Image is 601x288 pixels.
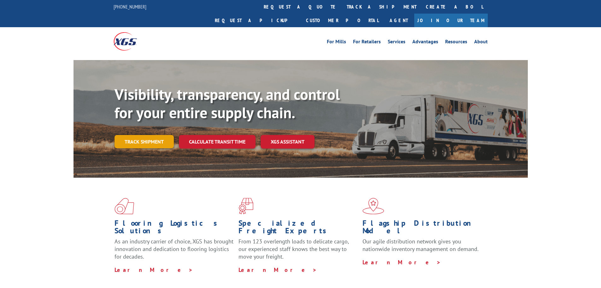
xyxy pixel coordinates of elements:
[239,198,253,214] img: xgs-icon-focused-on-flooring-red
[301,14,383,27] a: Customer Portal
[261,135,315,149] a: XGS ASSISTANT
[383,14,414,27] a: Agent
[362,238,479,253] span: Our agile distribution network gives you nationwide inventory management on demand.
[179,135,256,149] a: Calculate transit time
[388,39,405,46] a: Services
[210,14,301,27] a: Request a pickup
[239,238,358,266] p: From 123 overlength loads to delicate cargo, our experienced staff knows the best way to move you...
[362,219,482,238] h1: Flagship Distribution Model
[115,135,174,148] a: Track shipment
[115,219,234,238] h1: Flooring Logistics Solutions
[239,266,317,273] a: Learn More >
[115,84,340,122] b: Visibility, transparency, and control for your entire supply chain.
[445,39,467,46] a: Resources
[474,39,488,46] a: About
[327,39,346,46] a: For Mills
[239,219,358,238] h1: Specialized Freight Experts
[362,259,441,266] a: Learn More >
[353,39,381,46] a: For Retailers
[115,238,233,260] span: As an industry carrier of choice, XGS has brought innovation and dedication to flooring logistics...
[115,198,134,214] img: xgs-icon-total-supply-chain-intelligence-red
[114,3,146,10] a: [PHONE_NUMBER]
[414,14,488,27] a: Join Our Team
[115,266,193,273] a: Learn More >
[412,39,438,46] a: Advantages
[362,198,384,214] img: xgs-icon-flagship-distribution-model-red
